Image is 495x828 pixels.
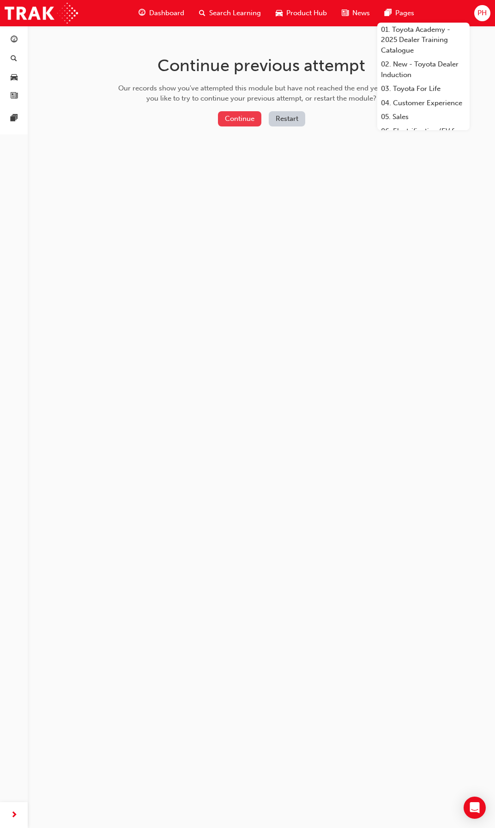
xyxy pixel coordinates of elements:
h1: Continue previous attempt [115,55,408,76]
span: news-icon [11,92,18,101]
span: Dashboard [149,8,184,18]
a: 03. Toyota For Life [377,82,470,96]
span: car-icon [11,73,18,82]
a: 02. New - Toyota Dealer Induction [377,57,470,82]
span: pages-icon [11,114,18,123]
span: News [352,8,370,18]
span: guage-icon [139,7,145,19]
a: news-iconNews [334,4,377,23]
button: Continue [218,111,261,126]
span: pages-icon [385,7,392,19]
a: 01. Toyota Academy - 2025 Dealer Training Catalogue [377,23,470,58]
span: search-icon [11,55,17,63]
span: PH [477,8,487,18]
a: pages-iconPages [377,4,422,23]
div: Open Intercom Messenger [464,797,486,819]
span: Product Hub [286,8,327,18]
a: guage-iconDashboard [131,4,192,23]
button: PH [474,5,490,21]
a: search-iconSearch Learning [192,4,268,23]
div: Our records show you've attempted this module but have not reached the end yet. Would you like to... [115,83,408,104]
a: car-iconProduct Hub [268,4,334,23]
span: Search Learning [209,8,261,18]
span: next-icon [11,810,18,821]
a: 06. Electrification (EV & Hybrid) [377,124,470,149]
a: 05. Sales [377,110,470,124]
span: guage-icon [11,36,18,44]
span: Pages [395,8,414,18]
a: 04. Customer Experience [377,96,470,110]
span: news-icon [342,7,349,19]
span: car-icon [276,7,283,19]
span: search-icon [199,7,205,19]
button: Restart [269,111,305,126]
img: Trak [5,3,78,24]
